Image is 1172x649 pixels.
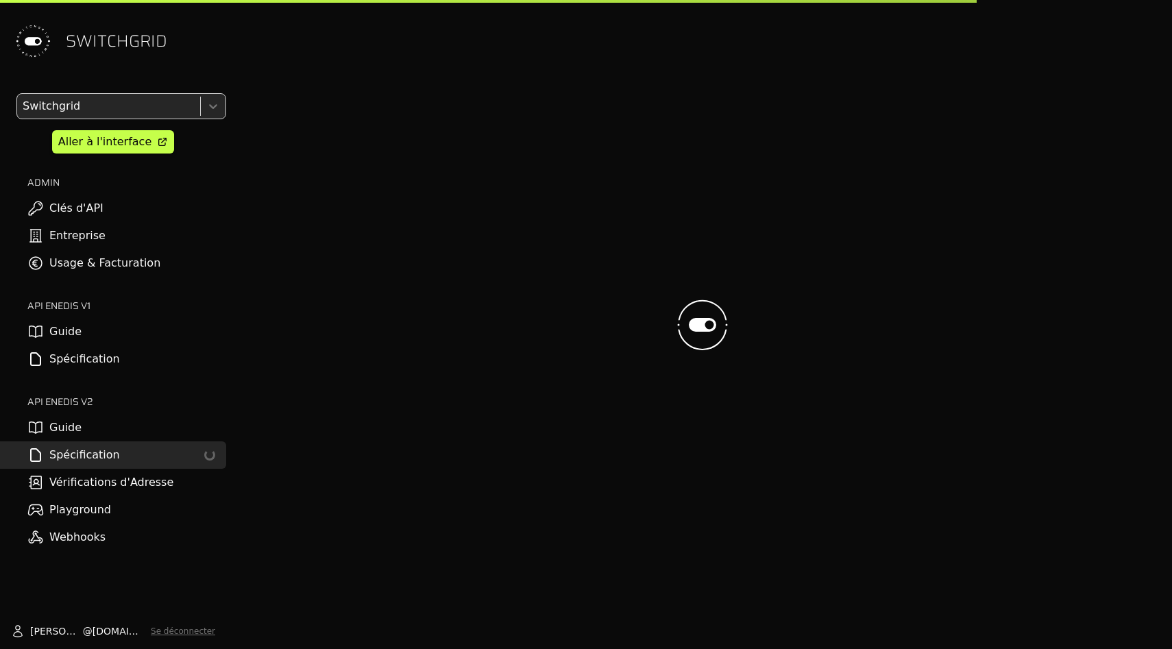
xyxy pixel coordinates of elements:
h2: API ENEDIS v2 [27,395,226,408]
div: loading [204,450,215,461]
span: SWITCHGRID [66,30,167,52]
img: Switchgrid Logo [11,19,55,63]
button: Se déconnecter [151,626,215,637]
a: Aller à l'interface [52,130,174,154]
h2: API ENEDIS v1 [27,299,226,313]
span: [DOMAIN_NAME] [93,624,145,638]
span: @ [83,624,93,638]
h2: ADMIN [27,175,226,189]
div: Aller à l'interface [58,134,151,150]
span: [PERSON_NAME] [30,624,83,638]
